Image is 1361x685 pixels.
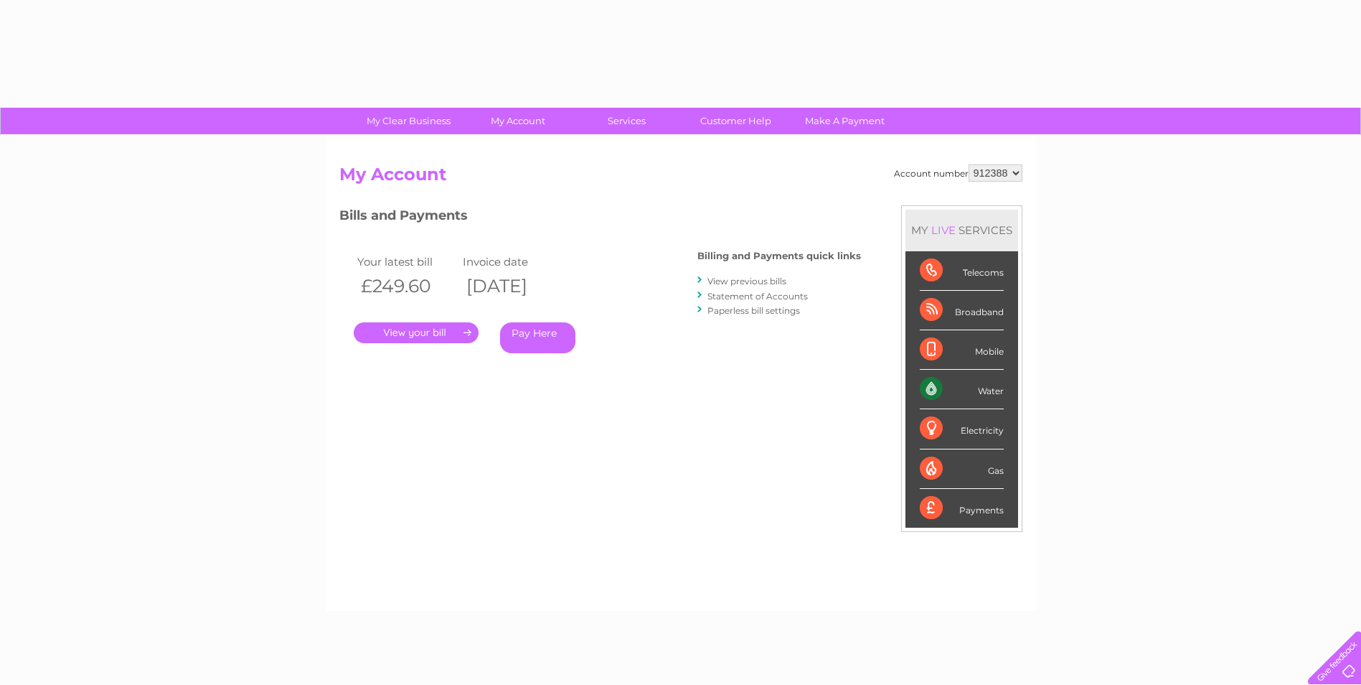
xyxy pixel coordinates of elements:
[920,409,1004,449] div: Electricity
[920,291,1004,330] div: Broadband
[920,330,1004,370] div: Mobile
[458,108,577,134] a: My Account
[707,276,786,286] a: View previous bills
[920,449,1004,489] div: Gas
[349,108,468,134] a: My Clear Business
[339,205,861,230] h3: Bills and Payments
[707,305,800,316] a: Paperless bill settings
[928,223,959,237] div: LIVE
[354,322,479,343] a: .
[459,271,565,301] th: [DATE]
[339,164,1022,192] h2: My Account
[920,489,1004,528] div: Payments
[677,108,795,134] a: Customer Help
[707,291,808,302] a: Statement of Accounts
[697,251,861,261] h4: Billing and Payments quick links
[459,252,565,271] td: Invoice date
[500,322,575,353] a: Pay Here
[568,108,686,134] a: Services
[905,210,1018,251] div: MY SERVICES
[354,252,460,271] td: Your latest bill
[786,108,904,134] a: Make A Payment
[920,251,1004,291] div: Telecoms
[894,164,1022,182] div: Account number
[354,271,460,301] th: £249.60
[920,370,1004,409] div: Water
